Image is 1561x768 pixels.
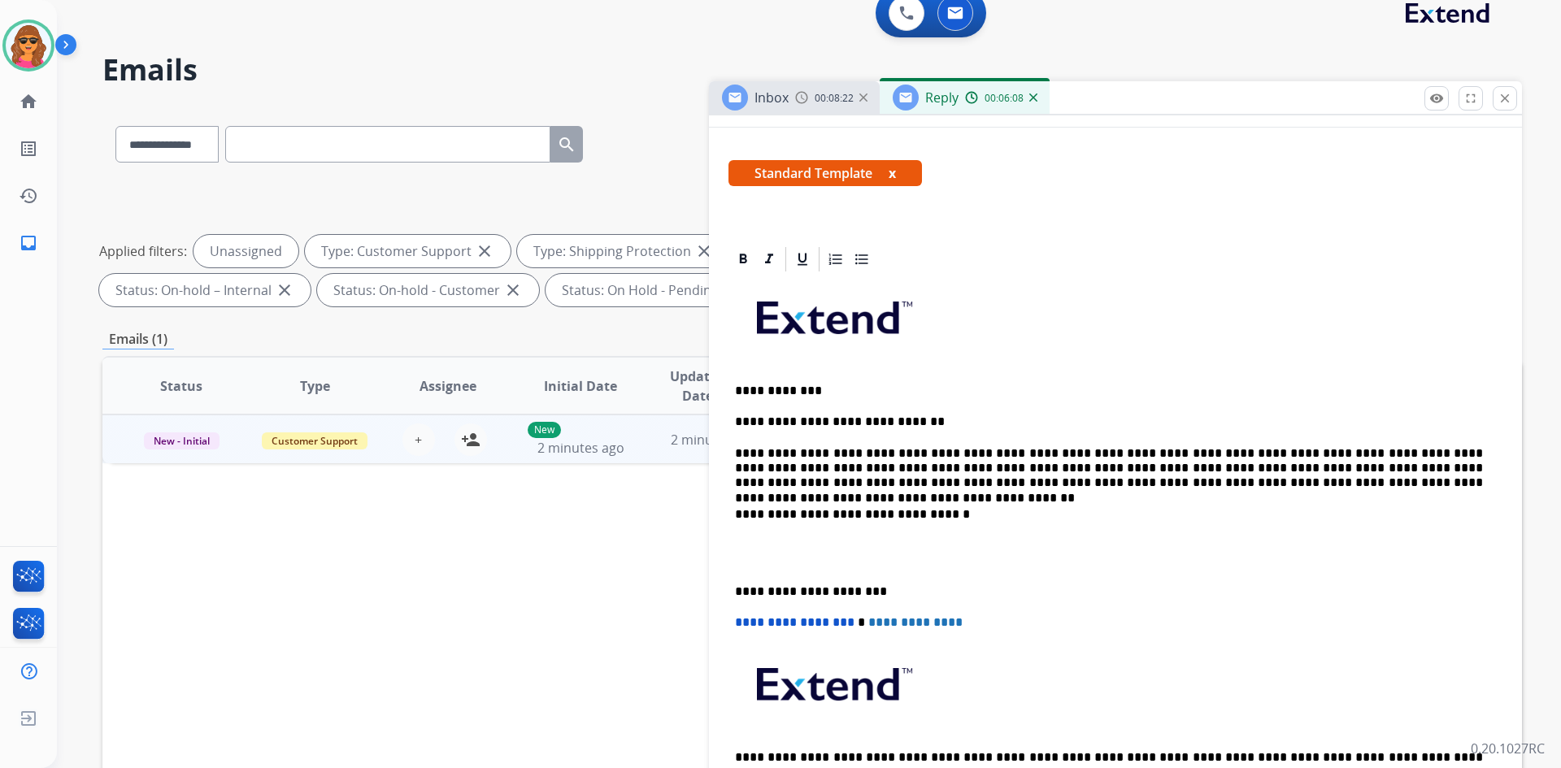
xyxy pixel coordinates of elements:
span: 2 minutes ago [671,431,758,449]
mat-icon: fullscreen [1463,91,1478,106]
span: 00:06:08 [985,92,1024,105]
div: Bullet List [850,247,874,271]
span: New - Initial [144,432,220,449]
p: New [528,422,561,438]
mat-icon: close [503,280,523,300]
span: Initial Date [544,376,617,396]
div: Italic [757,247,781,271]
mat-icon: home [19,92,38,111]
span: 00:08:22 [815,92,854,105]
div: Unassigned [193,235,298,267]
mat-icon: history [19,186,38,206]
p: Emails (1) [102,329,174,349]
div: Status: On Hold - Pending Parts [546,274,794,306]
mat-icon: close [1498,91,1512,106]
span: Customer Support [262,432,367,449]
mat-icon: close [275,280,294,300]
span: Standard Template [728,160,922,186]
span: + [415,430,422,449]
mat-icon: person_add [461,430,480,449]
h2: Emails [102,54,1522,86]
mat-icon: remove_red_eye [1429,91,1444,106]
mat-icon: search [557,135,576,154]
span: Updated Date [661,367,735,406]
div: Underline [790,247,815,271]
div: Type: Shipping Protection [517,235,730,267]
div: Status: On-hold - Customer [317,274,539,306]
div: Ordered List [824,247,848,271]
p: Applied filters: [99,241,187,261]
span: Status [160,376,202,396]
mat-icon: close [475,241,494,261]
span: Reply [925,89,959,106]
div: Type: Customer Support [305,235,511,267]
span: 2 minutes ago [537,439,624,457]
span: Type [300,376,330,396]
button: + [402,423,435,456]
p: 0.20.1027RC [1471,739,1545,758]
img: avatar [6,23,51,68]
mat-icon: inbox [19,233,38,253]
span: Assignee [420,376,476,396]
div: Status: On-hold – Internal [99,274,311,306]
button: x [889,163,896,183]
div: Bold [731,247,755,271]
mat-icon: list_alt [19,139,38,158]
mat-icon: close [694,241,714,261]
span: Inbox [754,89,789,106]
